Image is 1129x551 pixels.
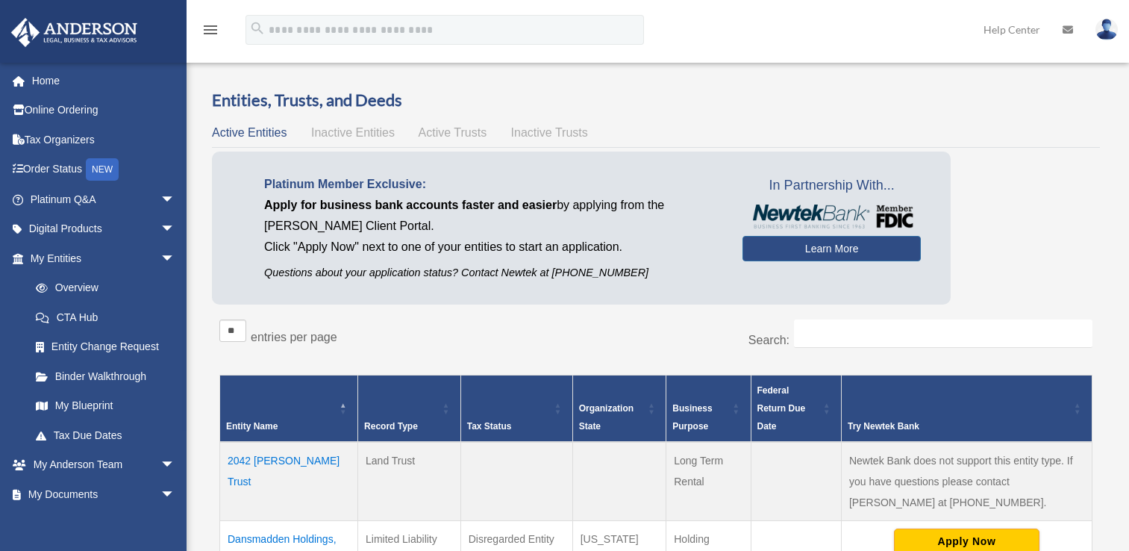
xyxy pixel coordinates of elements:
[579,403,634,432] span: Organization State
[21,391,190,421] a: My Blueprint
[358,375,461,442] th: Record Type: Activate to sort
[201,26,219,39] a: menu
[21,420,190,450] a: Tax Due Dates
[742,174,921,198] span: In Partnership With...
[21,273,183,303] a: Overview
[160,243,190,274] span: arrow_drop_down
[10,125,198,155] a: Tax Organizers
[572,375,666,442] th: Organization State: Activate to sort
[848,417,1069,435] div: Try Newtek Bank
[212,126,287,139] span: Active Entities
[10,96,198,125] a: Online Ordering
[264,199,557,211] span: Apply for business bank accounts faster and easier
[160,214,190,245] span: arrow_drop_down
[10,155,198,185] a: Order StatusNEW
[672,403,712,432] span: Business Purpose
[750,205,913,228] img: NewtekBankLogoSM.png
[1095,19,1118,40] img: User Pic
[7,18,142,47] img: Anderson Advisors Platinum Portal
[21,361,190,391] a: Binder Walkthrough
[751,375,841,442] th: Federal Return Due Date: Activate to sort
[364,421,418,432] span: Record Type
[201,21,219,39] i: menu
[249,20,266,37] i: search
[226,421,278,432] span: Entity Name
[10,243,190,273] a: My Entitiesarrow_drop_down
[220,442,358,521] td: 2042 [PERSON_NAME] Trust
[666,442,751,521] td: Long Term Rental
[666,375,751,442] th: Business Purpose: Activate to sort
[10,66,198,96] a: Home
[748,334,789,346] label: Search:
[841,442,1092,521] td: Newtek Bank does not support this entity type. If you have questions please contact [PERSON_NAME]...
[160,479,190,510] span: arrow_drop_down
[251,331,337,343] label: entries per page
[160,450,190,481] span: arrow_drop_down
[10,479,198,509] a: My Documentsarrow_drop_down
[460,375,572,442] th: Tax Status: Activate to sort
[212,89,1100,112] h3: Entities, Trusts, and Deeds
[21,302,190,332] a: CTA Hub
[10,214,198,244] a: Digital Productsarrow_drop_down
[467,421,512,432] span: Tax Status
[511,126,588,139] span: Inactive Trusts
[264,237,720,258] p: Click "Apply Now" next to one of your entities to start an application.
[419,126,487,139] span: Active Trusts
[86,158,119,181] div: NEW
[742,236,921,261] a: Learn More
[841,375,1092,442] th: Try Newtek Bank : Activate to sort
[264,264,720,282] p: Questions about your application status? Contact Newtek at [PHONE_NUMBER]
[264,195,720,237] p: by applying from the [PERSON_NAME] Client Portal.
[160,184,190,215] span: arrow_drop_down
[21,332,190,362] a: Entity Change Request
[311,126,395,139] span: Inactive Entities
[10,450,198,480] a: My Anderson Teamarrow_drop_down
[358,442,461,521] td: Land Trust
[757,385,806,432] span: Federal Return Due Date
[264,174,720,195] p: Platinum Member Exclusive:
[10,184,198,214] a: Platinum Q&Aarrow_drop_down
[220,375,358,442] th: Entity Name: Activate to invert sorting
